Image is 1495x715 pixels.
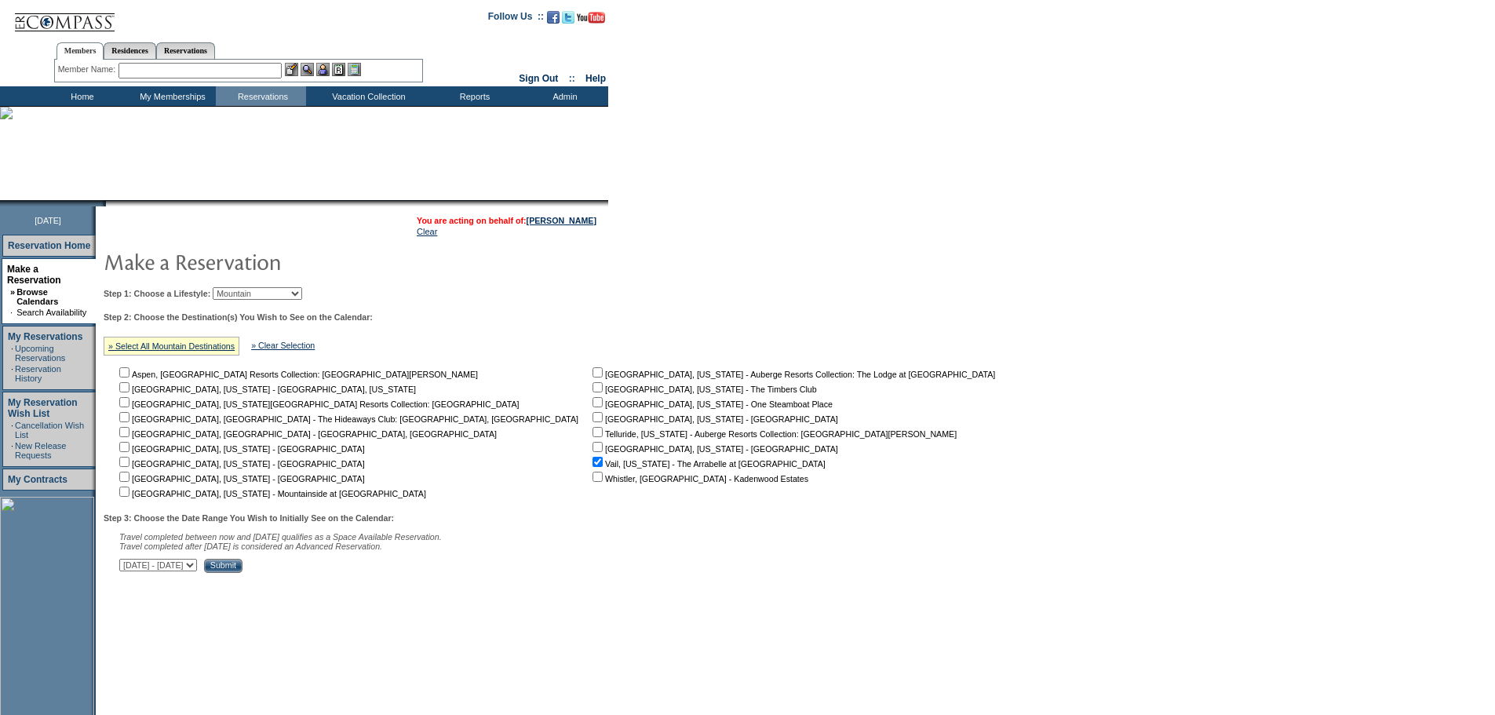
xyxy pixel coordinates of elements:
[428,86,518,106] td: Reports
[11,421,13,440] td: ·
[316,63,330,76] img: Impersonate
[285,63,298,76] img: b_edit.gif
[116,429,497,439] nobr: [GEOGRAPHIC_DATA], [GEOGRAPHIC_DATA] - [GEOGRAPHIC_DATA], [GEOGRAPHIC_DATA]
[8,474,67,485] a: My Contracts
[589,370,995,379] nobr: [GEOGRAPHIC_DATA], [US_STATE] - Auberge Resorts Collection: The Lodge at [GEOGRAPHIC_DATA]
[35,86,126,106] td: Home
[11,441,13,460] td: ·
[116,399,519,409] nobr: [GEOGRAPHIC_DATA], [US_STATE][GEOGRAPHIC_DATA] Resorts Collection: [GEOGRAPHIC_DATA]
[104,246,418,277] img: pgTtlMakeReservation.gif
[332,63,345,76] img: Reservations
[306,86,428,106] td: Vacation Collection
[8,331,82,342] a: My Reservations
[104,42,156,59] a: Residences
[106,200,108,206] img: blank.gif
[126,86,216,106] td: My Memberships
[119,532,442,542] span: Travel completed between now and [DATE] qualifies as a Space Available Reservation.
[589,385,817,394] nobr: [GEOGRAPHIC_DATA], [US_STATE] - The Timbers Club
[116,370,478,379] nobr: Aspen, [GEOGRAPHIC_DATA] Resorts Collection: [GEOGRAPHIC_DATA][PERSON_NAME]
[104,312,373,322] b: Step 2: Choose the Destination(s) You Wish to See on the Calendar:
[216,86,306,106] td: Reservations
[417,216,596,225] span: You are acting on behalf of:
[11,344,13,363] td: ·
[562,16,574,25] a: Follow us on Twitter
[204,559,242,573] input: Submit
[8,397,78,419] a: My Reservation Wish List
[16,308,86,317] a: Search Availability
[116,474,365,483] nobr: [GEOGRAPHIC_DATA], [US_STATE] - [GEOGRAPHIC_DATA]
[547,11,560,24] img: Become our fan on Facebook
[15,441,66,460] a: New Release Requests
[301,63,314,76] img: View
[116,489,426,498] nobr: [GEOGRAPHIC_DATA], [US_STATE] - Mountainside at [GEOGRAPHIC_DATA]
[8,240,90,251] a: Reservation Home
[589,414,838,424] nobr: [GEOGRAPHIC_DATA], [US_STATE] - [GEOGRAPHIC_DATA]
[589,474,808,483] nobr: Whistler, [GEOGRAPHIC_DATA] - Kadenwood Estates
[488,9,544,28] td: Follow Us ::
[16,287,58,306] a: Browse Calendars
[156,42,215,59] a: Reservations
[116,444,365,454] nobr: [GEOGRAPHIC_DATA], [US_STATE] - [GEOGRAPHIC_DATA]
[589,459,826,469] nobr: Vail, [US_STATE] - The Arrabelle at [GEOGRAPHIC_DATA]
[348,63,361,76] img: b_calculator.gif
[417,227,437,236] a: Clear
[589,444,838,454] nobr: [GEOGRAPHIC_DATA], [US_STATE] - [GEOGRAPHIC_DATA]
[577,12,605,24] img: Subscribe to our YouTube Channel
[104,289,210,298] b: Step 1: Choose a Lifestyle:
[15,421,84,440] a: Cancellation Wish List
[527,216,596,225] a: [PERSON_NAME]
[518,86,608,106] td: Admin
[10,287,15,297] b: »
[116,385,416,394] nobr: [GEOGRAPHIC_DATA], [US_STATE] - [GEOGRAPHIC_DATA], [US_STATE]
[589,429,957,439] nobr: Telluride, [US_STATE] - Auberge Resorts Collection: [GEOGRAPHIC_DATA][PERSON_NAME]
[119,542,382,551] nobr: Travel completed after [DATE] is considered an Advanced Reservation.
[519,73,558,84] a: Sign Out
[116,459,365,469] nobr: [GEOGRAPHIC_DATA], [US_STATE] - [GEOGRAPHIC_DATA]
[116,414,578,424] nobr: [GEOGRAPHIC_DATA], [GEOGRAPHIC_DATA] - The Hideaways Club: [GEOGRAPHIC_DATA], [GEOGRAPHIC_DATA]
[15,344,65,363] a: Upcoming Reservations
[7,264,61,286] a: Make a Reservation
[35,216,61,225] span: [DATE]
[562,11,574,24] img: Follow us on Twitter
[15,364,61,383] a: Reservation History
[577,16,605,25] a: Subscribe to our YouTube Channel
[569,73,575,84] span: ::
[57,42,104,60] a: Members
[10,308,15,317] td: ·
[100,200,106,206] img: promoShadowLeftCorner.gif
[585,73,606,84] a: Help
[11,364,13,383] td: ·
[547,16,560,25] a: Become our fan on Facebook
[251,341,315,350] a: » Clear Selection
[589,399,833,409] nobr: [GEOGRAPHIC_DATA], [US_STATE] - One Steamboat Place
[104,513,394,523] b: Step 3: Choose the Date Range You Wish to Initially See on the Calendar:
[108,341,235,351] a: » Select All Mountain Destinations
[58,63,119,76] div: Member Name:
